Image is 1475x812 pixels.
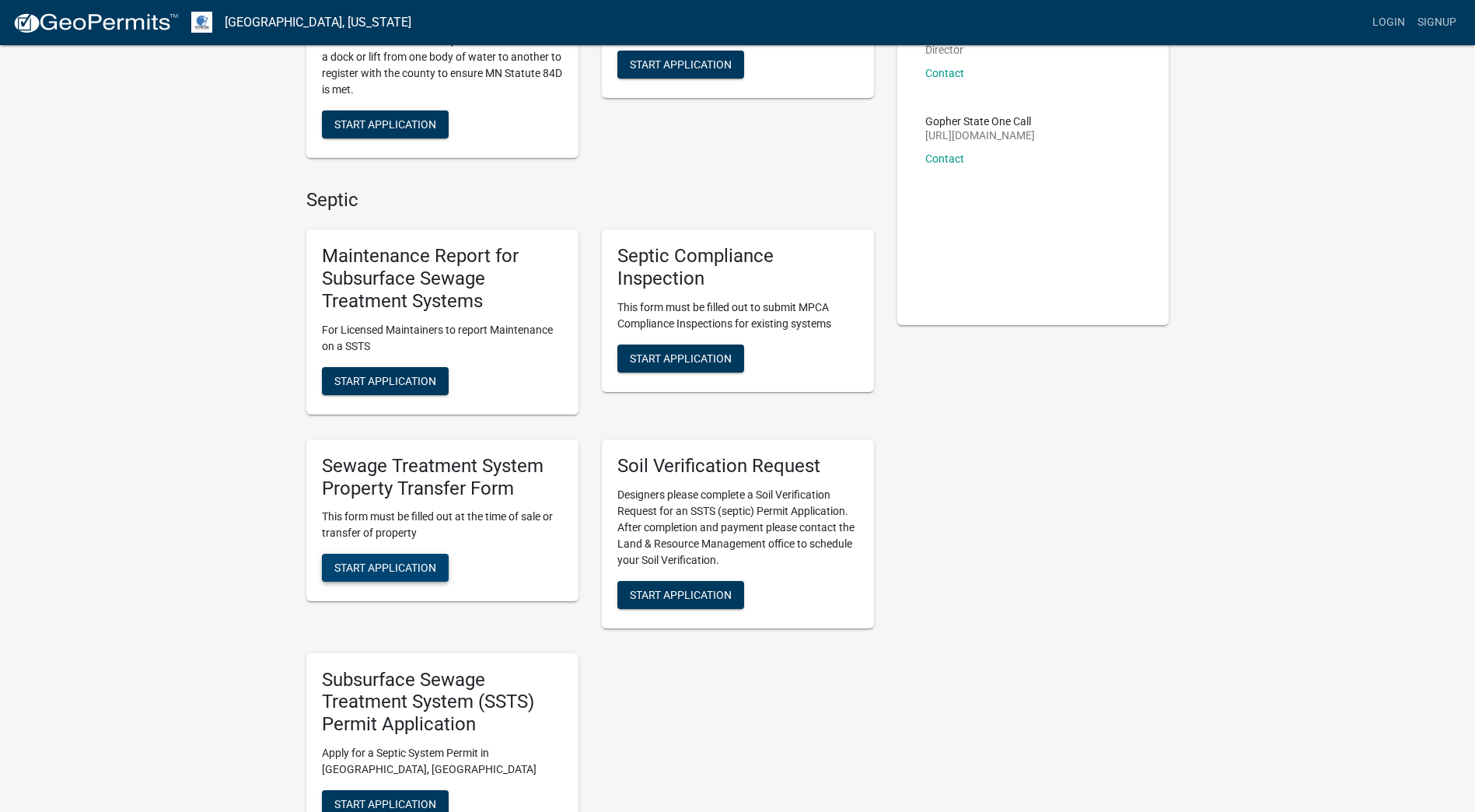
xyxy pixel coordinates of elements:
[334,797,436,810] span: Start Application
[322,367,449,395] button: Start Application
[630,588,732,600] span: Start Application
[306,189,874,212] h4: Septic
[322,509,563,541] p: This form must be filled out at the time of sale or transfer of property
[322,554,449,582] button: Start Application
[617,487,858,569] p: Designers please complete a Soil Verification Request for an SSTS (septic) Permit Application. Af...
[925,67,964,79] a: Contact
[1366,8,1411,37] a: Login
[322,245,563,312] h5: Maintenance Report for Subsurface Sewage Treatment Systems
[334,374,436,387] span: Start Application
[617,581,744,609] button: Start Application
[630,352,732,364] span: Start Application
[617,299,858,332] p: This form must be filled out to submit MPCA Compliance Inspections for existing systems
[617,51,744,79] button: Start Application
[322,455,563,500] h5: Sewage Treatment System Property Transfer Form
[322,322,563,355] p: For Licensed Maintainers to report Maintenance on a SSTS
[191,12,212,33] img: Otter Tail County, Minnesota
[617,245,858,290] h5: Septic Compliance Inspection
[617,345,744,373] button: Start Application
[925,44,1008,55] p: Director
[334,117,436,130] span: Start Application
[334,562,436,574] span: Start Application
[1411,8,1463,37] a: Signup
[630,58,732,71] span: Start Application
[925,116,1035,127] p: Gopher State One Call
[322,110,449,138] button: Start Application
[225,9,411,36] a: [GEOGRAPHIC_DATA], [US_STATE]
[322,745,563,778] p: Apply for a Septic System Permit in [GEOGRAPHIC_DATA], [GEOGRAPHIC_DATA]
[322,669,563,736] h5: Subsurface Sewage Treatment System (SSTS) Permit Application
[925,130,1035,141] p: [URL][DOMAIN_NAME]
[617,455,858,478] h5: Soil Verification Request
[925,152,964,165] a: Contact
